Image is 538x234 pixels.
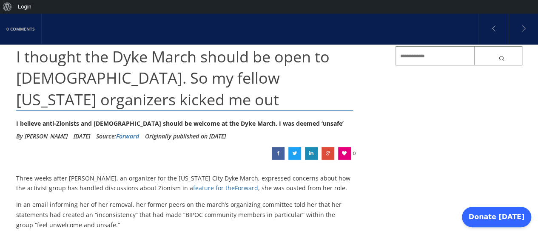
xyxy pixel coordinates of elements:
[16,46,330,110] span: I thought the Dyke March should be open to [DEMOGRAPHIC_DATA]. So my fellow [US_STATE] organizers...
[288,147,301,160] a: I thought the Dyke March should be open to Zionists. So my fellow New York organizers kicked me out
[96,130,139,143] div: Source:
[16,117,353,130] div: I believe anti-Zionists and [DEMOGRAPHIC_DATA] should be welcome at the Dyke March. I was deemed ...
[322,147,334,160] a: I thought the Dyke March should be open to Zionists. So my fellow New York organizers kicked me out
[16,174,350,192] i: Three weeks after [PERSON_NAME], an organizer for the [US_STATE] City Dyke March, expressed conce...
[193,184,235,192] i: feature for the
[272,147,285,160] a: I thought the Dyke March should be open to Zionists. So my fellow New York organizers kicked me out
[193,184,258,192] a: feature for theForward
[74,130,90,143] li: [DATE]
[305,147,318,160] a: I thought the Dyke March should be open to Zionists. So my fellow New York organizers kicked me out
[353,147,356,160] span: 0
[258,184,347,192] i: , she was ousted from her role.
[16,130,68,143] li: By [PERSON_NAME]
[145,130,226,143] li: Originally published on [DATE]
[16,200,342,229] i: In an email informing her of her removal, her former peers on the march’s organizing committee to...
[116,132,139,140] a: Forward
